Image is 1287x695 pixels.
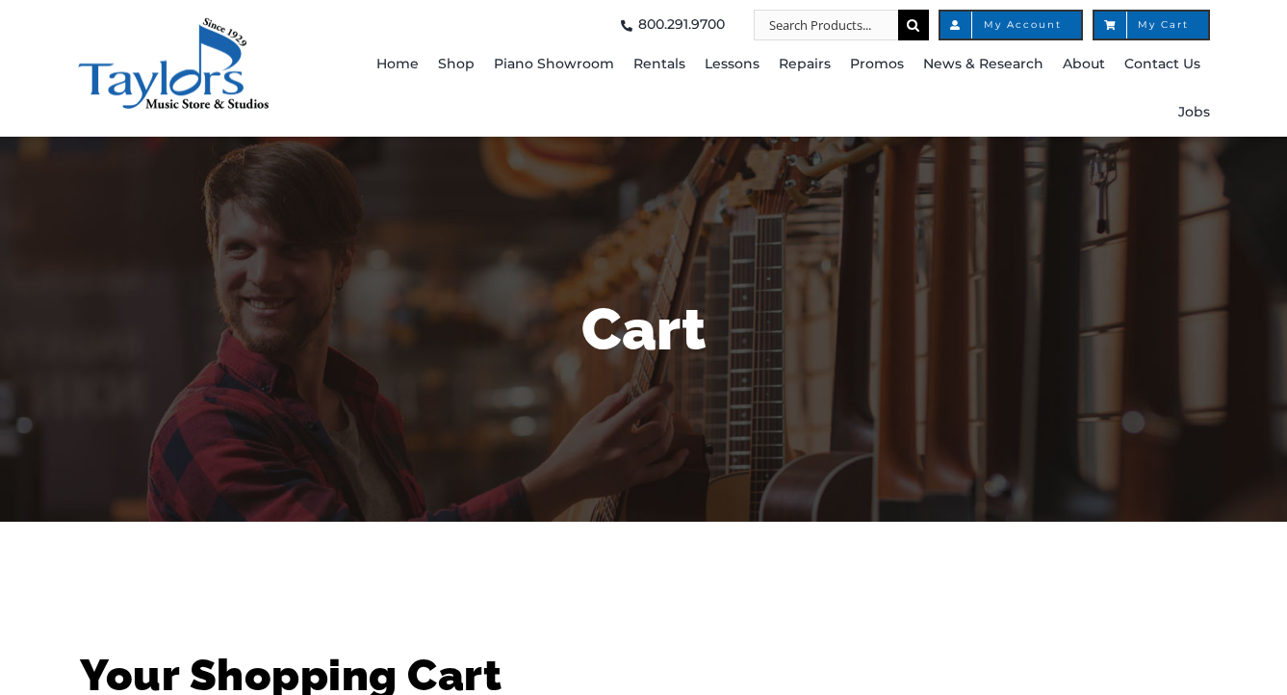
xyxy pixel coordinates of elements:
span: Home [376,49,419,80]
a: Jobs [1178,89,1210,137]
a: Lessons [705,40,759,89]
a: Home [376,40,419,89]
span: 800.291.9700 [638,10,725,40]
input: Search Products... [754,10,898,40]
nav: Main Menu [372,40,1210,137]
span: My Cart [1114,20,1189,30]
a: My Account [939,10,1083,40]
h1: Cart [81,289,1207,370]
span: Jobs [1178,97,1210,128]
span: About [1063,49,1105,80]
span: Lessons [705,49,759,80]
a: 800.291.9700 [615,10,725,40]
a: taylors-music-store-west-chester [77,14,270,34]
a: Shop [438,40,475,89]
a: Repairs [779,40,831,89]
span: My Account [960,20,1062,30]
a: My Cart [1093,10,1210,40]
span: Piano Showroom [494,49,614,80]
a: About [1063,40,1105,89]
span: Rentals [633,49,685,80]
a: Contact Us [1124,40,1200,89]
a: Rentals [633,40,685,89]
a: Promos [850,40,904,89]
a: News & Research [923,40,1043,89]
span: Shop [438,49,475,80]
span: News & Research [923,49,1043,80]
span: Repairs [779,49,831,80]
span: Promos [850,49,904,80]
a: Piano Showroom [494,40,614,89]
input: Search [898,10,929,40]
span: Contact Us [1124,49,1200,80]
nav: Top Right [372,10,1210,40]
